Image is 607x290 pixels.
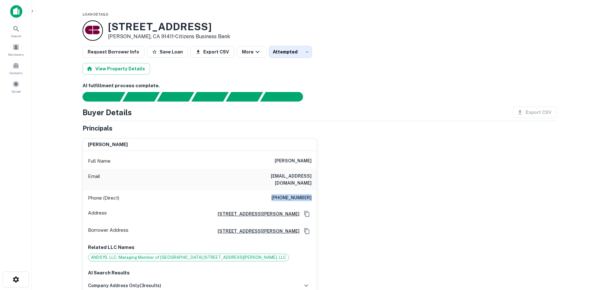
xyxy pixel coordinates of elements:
p: Address [88,209,107,219]
a: [STREET_ADDRESS][PERSON_NAME] [213,228,300,235]
p: Email [88,173,100,187]
span: Borrowers [8,52,24,57]
p: Borrower Address [88,226,128,236]
div: Principals found, still searching for contact information. This may take time... [226,92,263,102]
button: Copy Address [302,209,312,219]
button: Save Loan [147,46,188,58]
button: View Property Details [83,63,150,74]
p: Related LLC Names [88,244,312,251]
a: Contacts [2,60,30,77]
span: Contacts [10,70,22,75]
span: Search [11,33,21,39]
span: Loan Details [83,12,108,16]
span: Saved [11,89,21,94]
button: Request Borrower Info [83,46,144,58]
button: More [237,46,266,58]
button: Copy Address [302,226,312,236]
h4: Buyer Details [83,107,132,118]
p: AI Search Results [88,269,312,277]
div: Your request is received and processing... [122,92,160,102]
h6: company address only ( 3 results) [88,282,161,289]
h3: [STREET_ADDRESS] [108,21,230,33]
div: Attempted [269,46,312,58]
a: Borrowers [2,41,30,58]
a: Search [2,23,30,40]
h5: Principals [83,124,112,133]
button: Export CSV [191,46,234,58]
img: capitalize-icon.png [10,5,22,18]
a: Saved [2,78,30,95]
h6: [PHONE_NUMBER] [271,194,312,202]
h6: AI fulfillment process complete. [83,82,557,89]
p: [PERSON_NAME], CA 91411 • [108,33,230,40]
a: Citizens Business Bank [175,33,230,39]
p: Full Name [88,157,111,165]
h6: [PERSON_NAME] [88,141,128,148]
div: Sending borrower request to AI... [75,92,123,102]
div: Principals found, AI now looking for contact information... [191,92,228,102]
div: Documents found, AI parsing details... [157,92,194,102]
iframe: Chat Widget [575,239,607,270]
div: AI fulfillment process complete. [260,92,311,102]
p: Phone (Direct) [88,194,119,202]
a: [STREET_ADDRESS][PERSON_NAME] [213,210,300,217]
span: ANDSYS, LLC, Managing Member of [GEOGRAPHIC_DATA] [STREET_ADDRESS][PERSON_NAME], LLC [88,254,289,261]
h6: [EMAIL_ADDRESS][DOMAIN_NAME] [235,173,312,187]
h6: [PERSON_NAME] [275,157,312,165]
